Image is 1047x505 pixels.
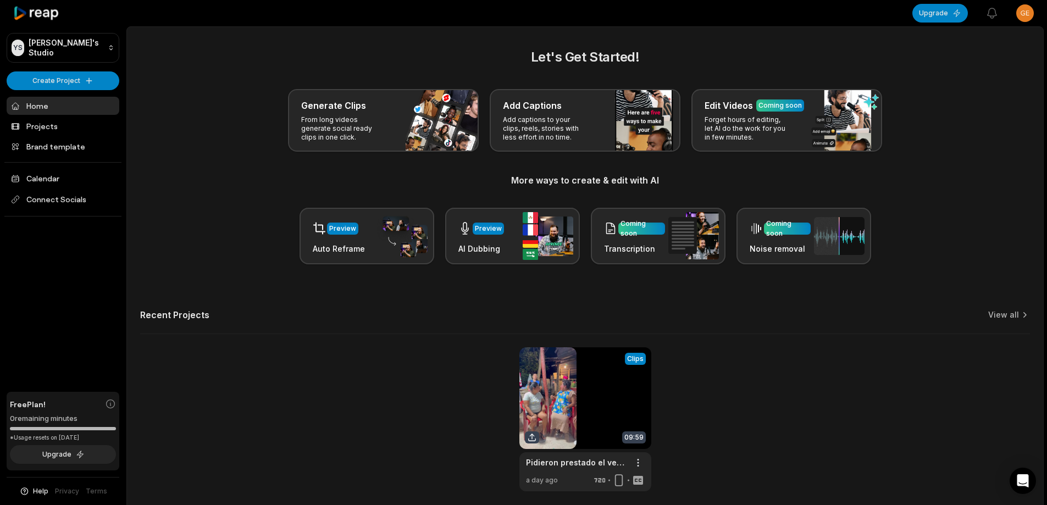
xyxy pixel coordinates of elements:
span: Connect Socials [7,190,119,209]
h3: Add Captions [503,99,562,112]
img: auto_reframe.png [377,215,428,258]
h3: More ways to create & edit with AI [140,174,1030,187]
a: Brand template [7,137,119,156]
h3: Auto Reframe [313,243,365,254]
p: From long videos generate social ready clips in one click. [301,115,386,142]
a: Calendar [7,169,119,187]
h3: Noise removal [750,243,811,254]
div: Open Intercom Messenger [1010,468,1036,494]
a: Privacy [55,486,79,496]
button: Upgrade [912,4,968,23]
span: Help [33,486,48,496]
div: Preview [475,224,502,234]
div: Coming soon [766,219,808,238]
img: ai_dubbing.png [523,212,573,260]
a: View all [988,309,1019,320]
button: Help [19,486,48,496]
h3: Transcription [604,243,665,254]
div: Coming soon [621,219,663,238]
a: Home [7,97,119,115]
img: transcription.png [668,212,719,259]
div: *Usage resets on [DATE] [10,434,116,442]
h3: Edit Videos [705,99,753,112]
div: 0 remaining minutes [10,413,116,424]
h3: Generate Clips [301,99,366,112]
img: noise_removal.png [814,217,865,255]
a: Pidieron prestado el vestido y si no tienen dinero no hagan fiesta de quinceañera [526,457,627,468]
p: [PERSON_NAME]'s Studio [29,38,103,58]
button: Create Project [7,71,119,90]
h2: Recent Projects [140,309,209,320]
a: Terms [86,486,107,496]
div: Coming soon [758,101,802,110]
h2: Let's Get Started! [140,47,1030,67]
div: YS [12,40,24,56]
div: Preview [329,224,356,234]
p: Add captions to your clips, reels, stories with less effort in no time. [503,115,588,142]
h3: AI Dubbing [458,243,504,254]
a: Projects [7,117,119,135]
span: Free Plan! [10,398,46,410]
p: Forget hours of editing, let AI do the work for you in few minutes. [705,115,790,142]
button: Upgrade [10,445,116,464]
